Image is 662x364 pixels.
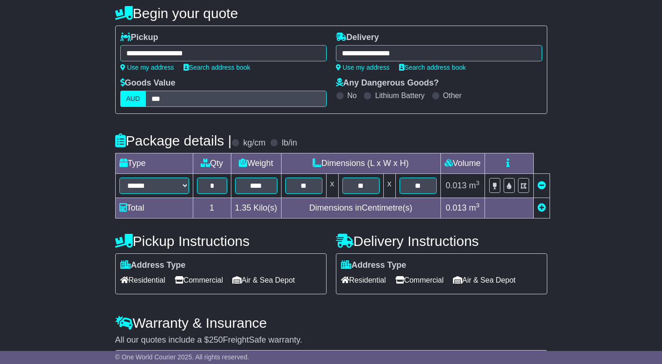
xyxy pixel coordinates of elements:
a: Use my address [336,64,390,71]
span: 250 [209,335,223,344]
span: 1.35 [235,203,251,212]
span: Residential [120,273,165,287]
h4: Begin your quote [115,6,547,21]
label: Address Type [120,260,186,271]
span: Air & Sea Depot [232,273,295,287]
a: Search address book [399,64,466,71]
span: Commercial [175,273,223,287]
h4: Delivery Instructions [336,233,547,249]
div: All our quotes include a $ FreightSafe warranty. [115,335,547,345]
span: 0.013 [446,181,466,190]
span: Commercial [395,273,444,287]
label: AUD [120,91,146,107]
label: kg/cm [243,138,265,148]
a: Remove this item [537,181,546,190]
td: x [383,174,395,198]
span: m [469,203,479,212]
td: Qty [193,153,231,174]
sup: 3 [476,202,479,209]
label: Other [443,91,462,100]
label: Delivery [336,33,379,43]
label: Lithium Battery [375,91,425,100]
span: © One World Courier 2025. All rights reserved. [115,353,249,361]
span: Air & Sea Depot [453,273,516,287]
a: Use my address [120,64,174,71]
span: Residential [341,273,386,287]
td: Type [115,153,193,174]
span: 0.013 [446,203,466,212]
label: Address Type [341,260,406,271]
h4: Pickup Instructions [115,233,327,249]
a: Add new item [537,203,546,212]
label: Any Dangerous Goods? [336,78,439,88]
sup: 3 [476,179,479,186]
td: x [326,174,338,198]
a: Search address book [184,64,250,71]
td: Kilo(s) [231,198,281,218]
span: m [469,181,479,190]
label: lb/in [282,138,297,148]
td: Volume [440,153,485,174]
td: Weight [231,153,281,174]
h4: Package details | [115,133,232,148]
label: Pickup [120,33,158,43]
td: 1 [193,198,231,218]
label: No [347,91,357,100]
td: Dimensions in Centimetre(s) [281,198,440,218]
h4: Warranty & Insurance [115,315,547,331]
td: Total [115,198,193,218]
label: Goods Value [120,78,176,88]
td: Dimensions (L x W x H) [281,153,440,174]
